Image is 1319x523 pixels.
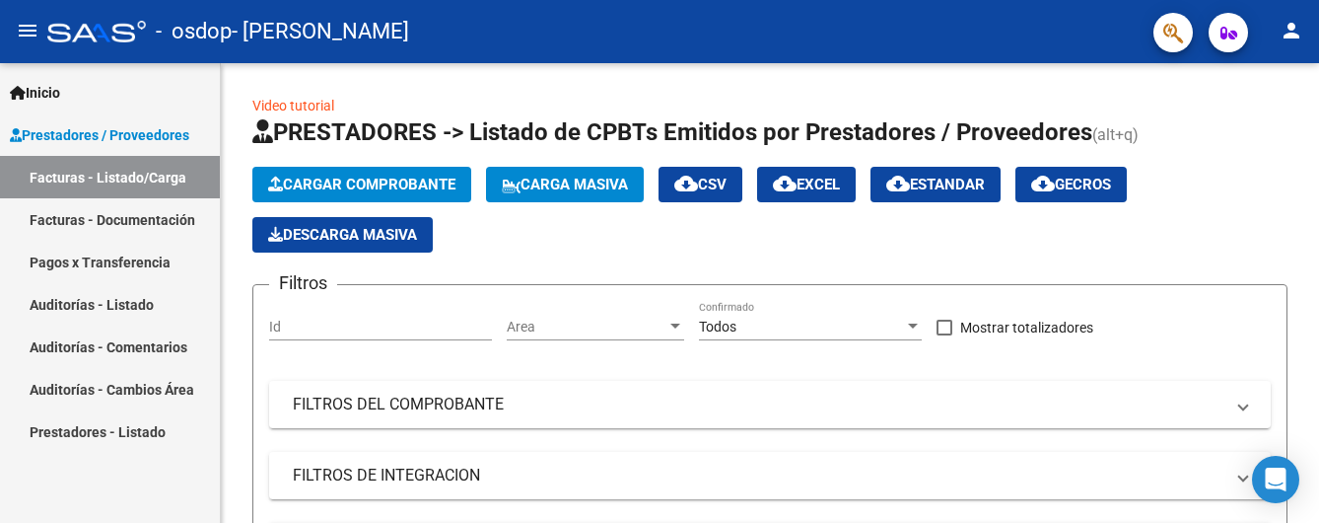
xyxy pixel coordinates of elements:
[293,394,1223,415] mat-panel-title: FILTROS DEL COMPROBANTE
[886,176,985,193] span: Estandar
[757,167,856,202] button: EXCEL
[886,172,910,195] mat-icon: cloud_download
[1092,125,1139,144] span: (alt+q)
[1280,19,1303,42] mat-icon: person
[268,176,455,193] span: Cargar Comprobante
[1031,172,1055,195] mat-icon: cloud_download
[269,269,337,297] h3: Filtros
[268,226,417,244] span: Descarga Masiva
[674,172,698,195] mat-icon: cloud_download
[1015,167,1127,202] button: Gecros
[10,124,189,146] span: Prestadores / Proveedores
[773,176,840,193] span: EXCEL
[502,176,628,193] span: Carga Masiva
[960,316,1093,339] span: Mostrar totalizadores
[10,82,60,104] span: Inicio
[870,167,1001,202] button: Estandar
[674,176,727,193] span: CSV
[1031,176,1111,193] span: Gecros
[252,167,471,202] button: Cargar Comprobante
[659,167,742,202] button: CSV
[1252,456,1299,503] div: Open Intercom Messenger
[699,319,736,335] span: Todos
[486,167,644,202] button: Carga Masiva
[269,381,1271,428] mat-expansion-panel-header: FILTROS DEL COMPROBANTE
[269,452,1271,499] mat-expansion-panel-header: FILTROS DE INTEGRACION
[773,172,797,195] mat-icon: cloud_download
[232,10,409,53] span: - [PERSON_NAME]
[293,465,1223,486] mat-panel-title: FILTROS DE INTEGRACION
[252,217,433,253] button: Descarga Masiva
[252,98,334,113] a: Video tutorial
[252,217,433,253] app-download-masive: Descarga masiva de comprobantes (adjuntos)
[507,319,666,336] span: Area
[156,10,232,53] span: - osdop
[16,19,39,42] mat-icon: menu
[252,118,1092,146] span: PRESTADORES -> Listado de CPBTs Emitidos por Prestadores / Proveedores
